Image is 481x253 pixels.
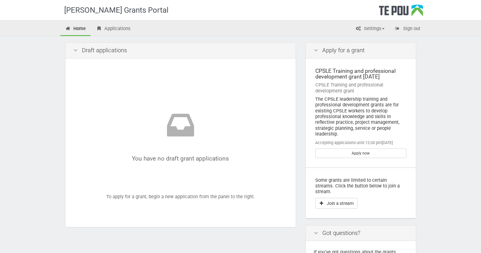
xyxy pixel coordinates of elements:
a: Sign out [390,22,425,36]
a: Applications [91,22,135,36]
div: You have no draft grant applications [92,109,269,162]
div: CPSLE Training and professional development grant [DATE] [315,68,406,80]
p: Some grants are limited to certain streams. Click the button below to join a stream. [315,177,406,195]
button: Join a stream [315,198,358,209]
div: CPSLE Training and professional development grant [315,82,406,94]
a: Settings [351,22,389,36]
div: Accepting applications until 12:00 pm[DATE] [315,140,406,146]
div: Te Pou Logo [379,4,423,20]
div: Draft applications [65,43,296,59]
div: Got questions? [306,225,416,241]
div: Apply for a grant [306,43,416,59]
a: Apply now [315,149,406,158]
a: Home [60,22,91,36]
div: The CPSLE leadership training and professional development grants are for existing CPSLE workers ... [315,96,406,137]
div: To apply for a grant, begin a new application from the panel to the right. [73,66,288,219]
